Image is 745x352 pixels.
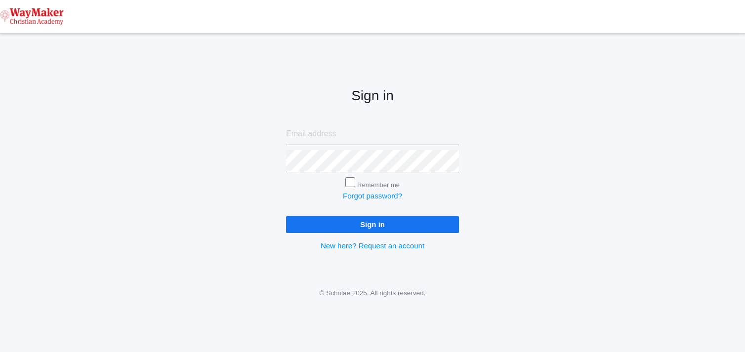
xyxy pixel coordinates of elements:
input: Email address [286,123,459,145]
a: New here? Request an account [321,241,424,250]
input: Sign in [286,216,459,233]
a: Forgot password? [343,192,402,200]
label: Remember me [357,181,400,189]
h2: Sign in [286,88,459,104]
